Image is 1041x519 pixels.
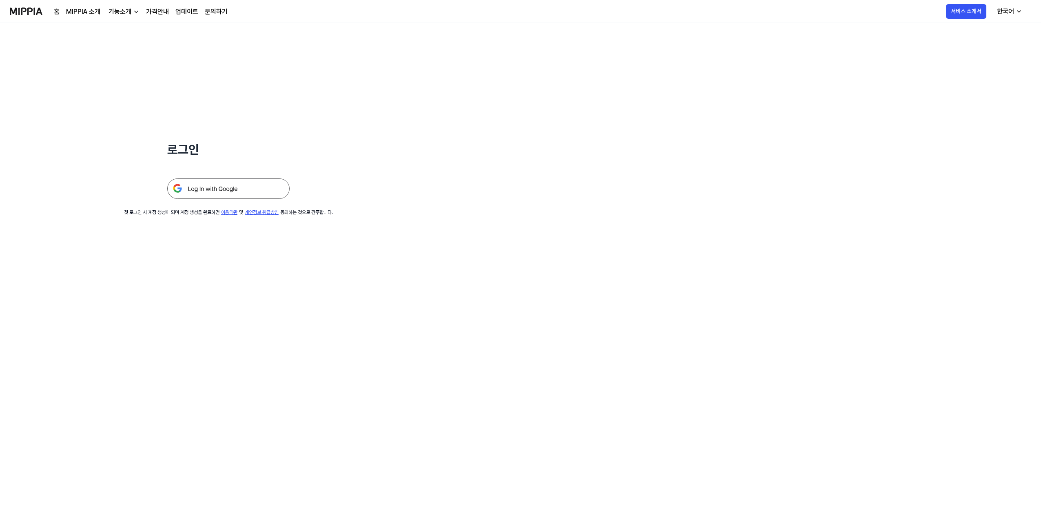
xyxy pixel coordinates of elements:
img: down [133,9,140,15]
a: MIPPIA 소개 [66,7,100,17]
a: 개인정보 취급방침 [245,209,279,215]
img: 구글 로그인 버튼 [167,178,290,199]
a: 이용약관 [221,209,237,215]
h1: 로그인 [167,140,290,159]
a: 업데이트 [175,7,198,17]
div: 한국어 [995,7,1016,16]
a: 가격안내 [146,7,169,17]
button: 한국어 [990,3,1027,20]
a: 홈 [54,7,60,17]
div: 기능소개 [107,7,133,17]
a: 문의하기 [205,7,228,17]
button: 서비스 소개서 [946,4,986,19]
button: 기능소개 [107,7,140,17]
div: 첫 로그인 시 계정 생성이 되며 계정 생성을 완료하면 및 동의하는 것으로 간주합니다. [124,209,333,216]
